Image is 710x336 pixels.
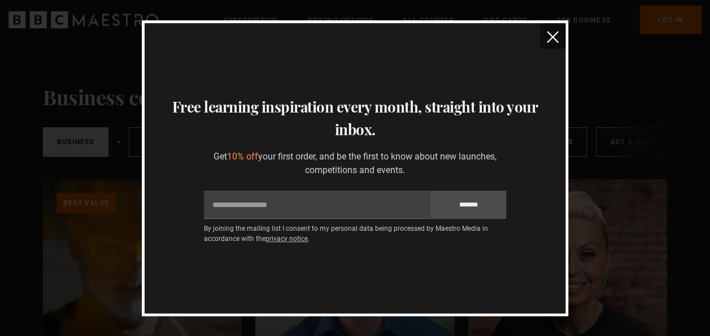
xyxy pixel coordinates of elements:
[204,150,506,177] p: Get your first order, and be the first to know about new launches, competitions and events.
[540,23,565,49] button: close
[204,223,506,244] p: By joining the mailing list I consent to my personal data being processed by Maestro Media in acc...
[158,96,551,141] h3: Free learning inspiration every month, straight into your inbox.
[265,235,308,243] a: privacy notice
[227,151,258,162] span: 10% off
